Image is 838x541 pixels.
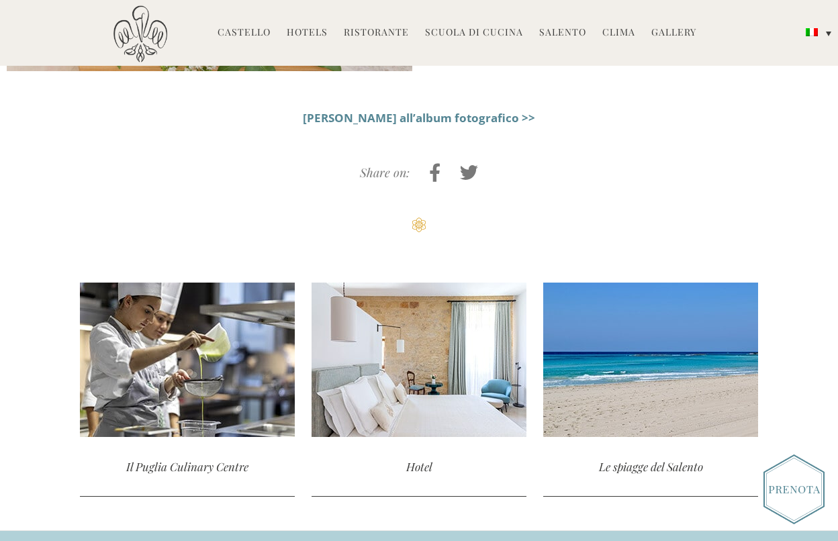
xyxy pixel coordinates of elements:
div: Hotel [312,437,526,497]
div: read more [543,283,758,437]
a: Clima [602,26,635,41]
div: Il Puglia Culinary Centre [80,437,295,497]
div: read more [80,283,295,437]
a: Foto sapori e sensazioni [420,68,537,84]
a: [PERSON_NAME] all’album fotografico >> [303,110,535,126]
img: Italiano [806,28,818,36]
a: Castello [218,26,271,41]
h4: Share on: [360,166,410,180]
div: Le spiagge del Salento [543,437,758,497]
a: Menu [378,68,404,84]
img: Book_Button_Italian.png [763,454,825,524]
a: Salento [539,26,586,41]
a: Le spiagge del Salento [543,283,758,497]
a: Il Puglia Culinary Centre [80,283,295,497]
a: Hotels [287,26,328,41]
a: Hotel [312,283,526,497]
a: Ristorante [344,26,409,41]
a: Gallery [651,26,696,41]
div: read more [312,283,526,437]
a: Scuola di Cucina [425,26,523,41]
img: Castello di Ugento [113,5,167,62]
